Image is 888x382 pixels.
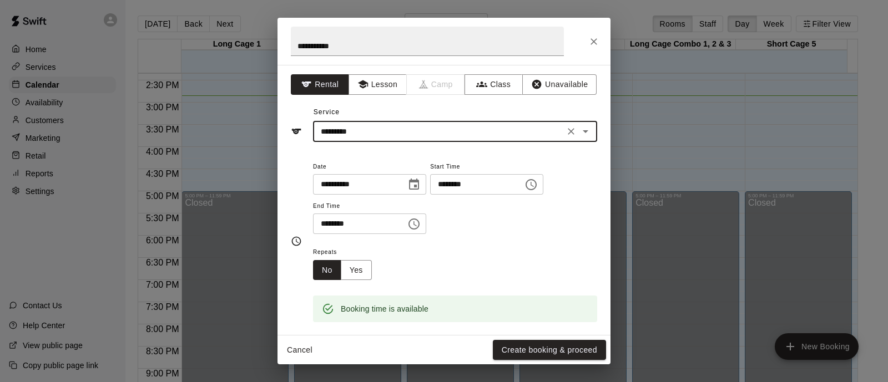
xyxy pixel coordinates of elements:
span: Start Time [430,160,543,175]
button: Close [584,32,604,52]
button: Class [465,74,523,95]
svg: Timing [291,236,302,247]
button: Rental [291,74,349,95]
button: Choose time, selected time is 4:15 PM [403,213,425,235]
svg: Service [291,126,302,137]
button: Clear [563,124,579,139]
button: Add all [518,334,553,352]
button: Unavailable [522,74,597,95]
button: Choose time, selected time is 3:15 PM [520,174,542,196]
button: Cancel [282,340,317,360]
span: Repeats [313,245,381,260]
button: No [313,260,341,281]
span: Camps can only be created in the Services page [407,74,465,95]
button: Yes [341,260,372,281]
button: Choose date, selected date is Aug 10, 2025 [403,174,425,196]
button: Create booking & proceed [493,340,606,360]
div: Booking time is available [341,299,428,319]
button: Lesson [349,74,407,95]
span: Service [314,108,340,116]
div: outlined button group [313,260,372,281]
span: Date [313,160,426,175]
button: Open [578,124,593,139]
span: End Time [313,199,426,214]
button: Remove all [553,334,597,352]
